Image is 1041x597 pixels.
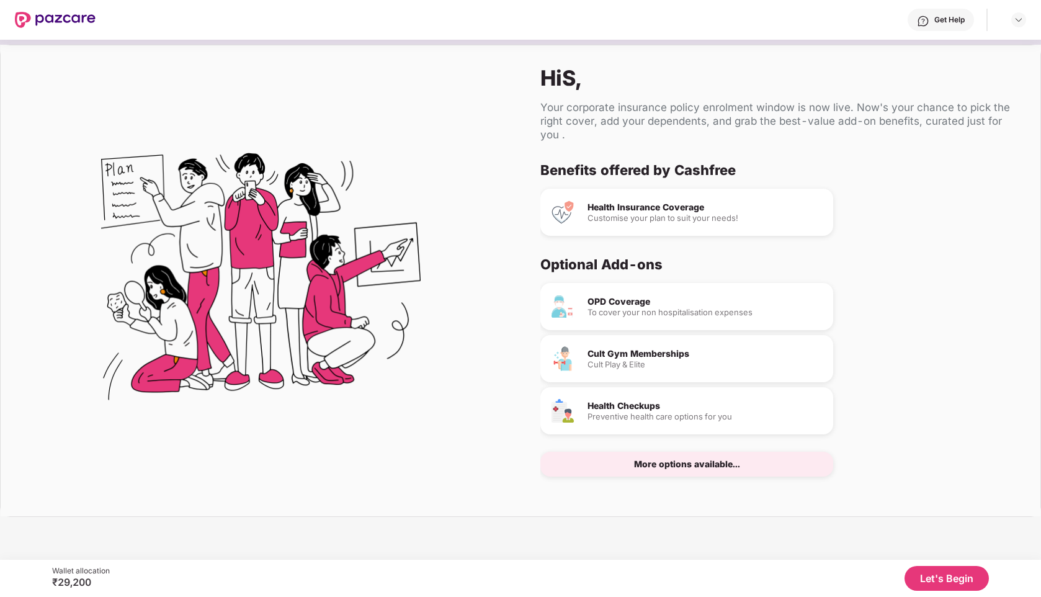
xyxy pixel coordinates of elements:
[588,361,823,369] div: Cult Play & Elite
[588,308,823,316] div: To cover your non hospitalisation expenses
[588,203,823,212] div: Health Insurance Coverage
[917,15,929,27] img: svg+xml;base64,PHN2ZyBpZD0iSGVscC0zMngzMiIgeG1sbnM9Imh0dHA6Ly93d3cudzMub3JnLzIwMDAvc3ZnIiB3aWR0aD...
[550,346,575,371] img: Cult Gym Memberships
[1014,15,1024,25] img: svg+xml;base64,PHN2ZyBpZD0iRHJvcGRvd24tMzJ4MzIiIHhtbG5zPSJodHRwOi8vd3d3LnczLm9yZy8yMDAwL3N2ZyIgd2...
[550,398,575,423] img: Health Checkups
[540,161,1011,179] div: Benefits offered by Cashfree
[588,349,823,358] div: Cult Gym Memberships
[540,256,1011,273] div: Optional Add-ons
[588,214,823,222] div: Customise your plan to suit your needs!
[101,121,421,441] img: Flex Benefits Illustration
[52,576,110,588] div: ₹29,200
[540,101,1021,141] div: Your corporate insurance policy enrolment window is now live. Now's your chance to pick the right...
[905,566,989,591] button: Let's Begin
[15,12,96,28] img: New Pazcare Logo
[540,65,1021,91] div: Hi S ,
[550,294,575,319] img: OPD Coverage
[934,15,965,25] div: Get Help
[588,297,823,306] div: OPD Coverage
[550,200,575,225] img: Health Insurance Coverage
[588,402,823,410] div: Health Checkups
[52,566,110,576] div: Wallet allocation
[634,460,740,469] div: More options available...
[588,413,823,421] div: Preventive health care options for you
